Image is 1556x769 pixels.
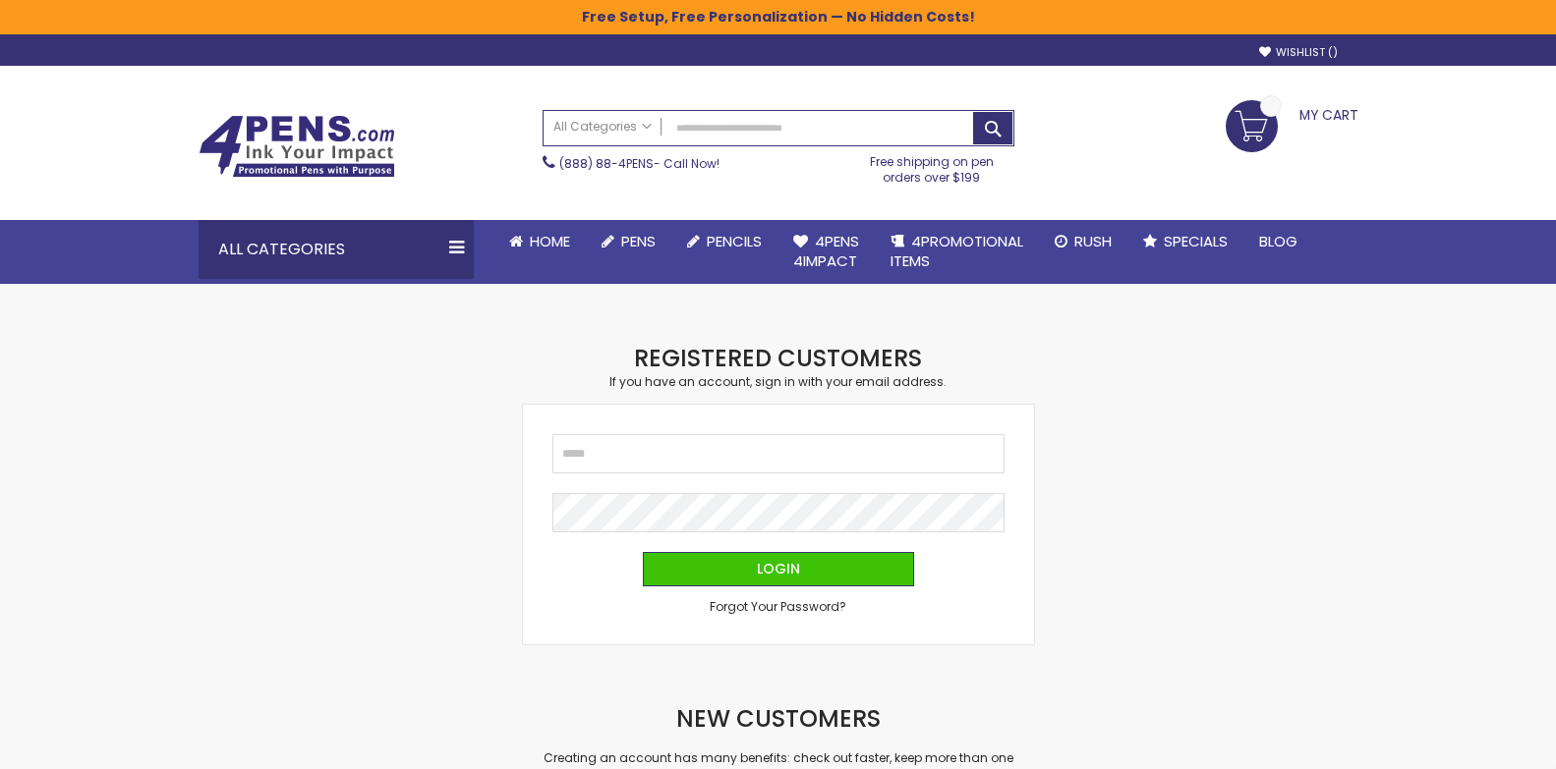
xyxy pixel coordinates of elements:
[875,220,1039,284] a: 4PROMOTIONALITEMS
[1243,220,1313,263] a: Blog
[634,342,922,374] strong: Registered Customers
[793,231,859,271] span: 4Pens 4impact
[707,231,762,251] span: Pencils
[671,220,778,263] a: Pencils
[586,220,671,263] a: Pens
[643,552,914,586] button: Login
[757,559,800,578] span: Login
[710,599,846,615] a: Forgot Your Password?
[523,374,1034,390] div: If you have an account, sign in with your email address.
[559,155,720,172] span: - Call Now!
[1164,231,1228,251] span: Specials
[1039,220,1127,263] a: Rush
[544,111,662,143] a: All Categories
[493,220,586,263] a: Home
[199,115,395,178] img: 4Pens Custom Pens and Promotional Products
[676,702,881,735] strong: New Customers
[891,231,1023,271] span: 4PROMOTIONAL ITEMS
[553,119,652,135] span: All Categories
[710,598,846,615] span: Forgot Your Password?
[849,146,1014,186] div: Free shipping on pen orders over $199
[778,220,875,284] a: 4Pens4impact
[621,231,656,251] span: Pens
[199,220,474,279] div: All Categories
[1259,45,1338,60] a: Wishlist
[530,231,570,251] span: Home
[1259,231,1297,251] span: Blog
[1074,231,1112,251] span: Rush
[1127,220,1243,263] a: Specials
[559,155,654,172] a: (888) 88-4PENS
